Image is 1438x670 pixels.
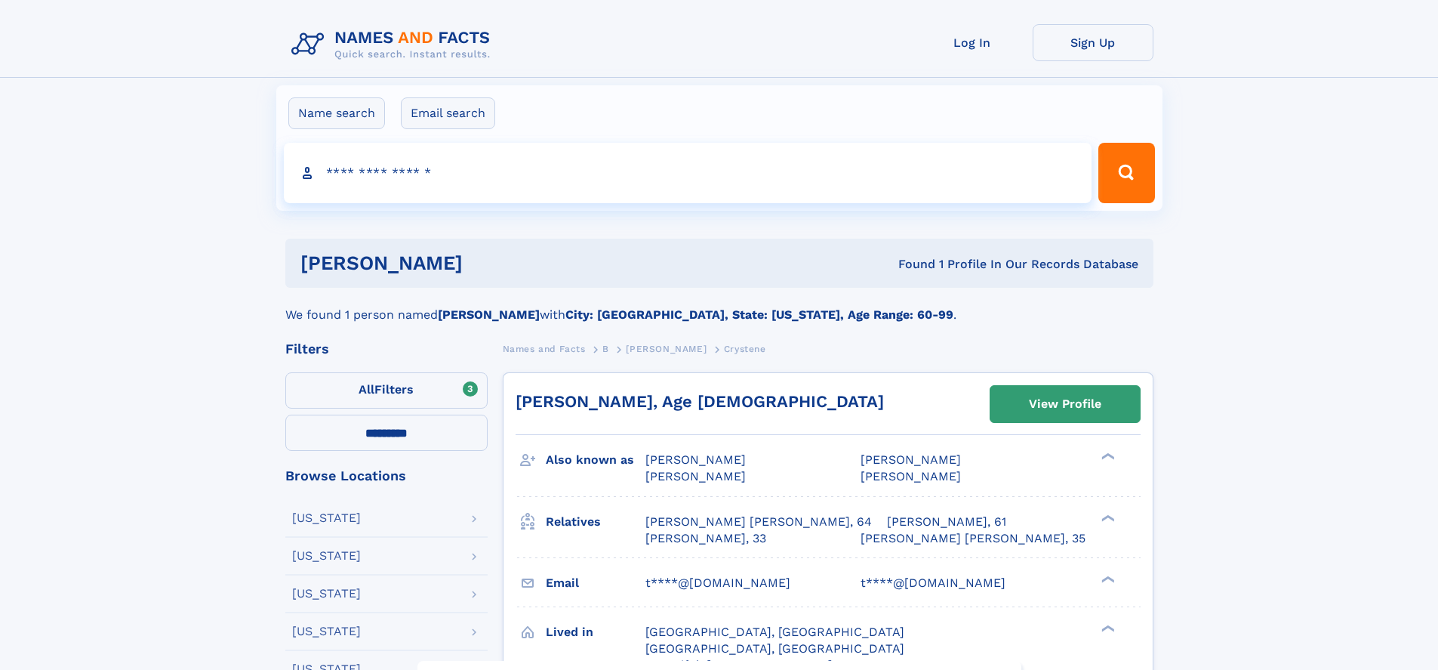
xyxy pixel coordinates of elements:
[887,514,1006,530] a: [PERSON_NAME], 61
[516,392,884,411] a: [PERSON_NAME], Age [DEMOGRAPHIC_DATA]
[292,625,361,638] div: [US_STATE]
[645,469,746,483] span: [PERSON_NAME]
[861,469,961,483] span: [PERSON_NAME]
[1098,452,1116,462] div: ❯
[300,254,681,273] h1: [PERSON_NAME]
[645,641,904,656] span: [GEOGRAPHIC_DATA], [GEOGRAPHIC_DATA]
[1098,574,1116,584] div: ❯
[285,342,488,356] div: Filters
[288,97,385,129] label: Name search
[285,469,488,483] div: Browse Locations
[990,386,1140,422] a: View Profile
[546,447,645,473] h3: Also known as
[401,97,495,129] label: Email search
[680,256,1138,273] div: Found 1 Profile In Our Records Database
[1098,623,1116,633] div: ❯
[546,619,645,645] h3: Lived in
[285,24,503,65] img: Logo Names and Facts
[359,382,374,397] span: All
[626,344,707,354] span: [PERSON_NAME]
[1098,513,1116,523] div: ❯
[861,452,961,467] span: [PERSON_NAME]
[626,339,707,358] a: [PERSON_NAME]
[292,512,361,524] div: [US_STATE]
[546,509,645,535] h3: Relatives
[292,550,361,562] div: [US_STATE]
[284,143,1092,203] input: search input
[912,24,1033,61] a: Log In
[438,307,540,322] b: [PERSON_NAME]
[565,307,953,322] b: City: [GEOGRAPHIC_DATA], State: [US_STATE], Age Range: 60-99
[645,452,746,467] span: [PERSON_NAME]
[285,372,488,409] label: Filters
[1033,24,1153,61] a: Sign Up
[645,625,904,639] span: [GEOGRAPHIC_DATA], [GEOGRAPHIC_DATA]
[602,339,609,358] a: B
[1098,143,1154,203] button: Search Button
[1029,387,1101,421] div: View Profile
[861,530,1085,547] a: [PERSON_NAME] [PERSON_NAME], 35
[546,570,645,596] h3: Email
[503,339,586,358] a: Names and Facts
[602,344,609,354] span: B
[645,514,872,530] a: [PERSON_NAME] [PERSON_NAME], 64
[645,530,766,547] a: [PERSON_NAME], 33
[285,288,1153,324] div: We found 1 person named with .
[292,588,361,600] div: [US_STATE]
[724,344,766,354] span: Crystene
